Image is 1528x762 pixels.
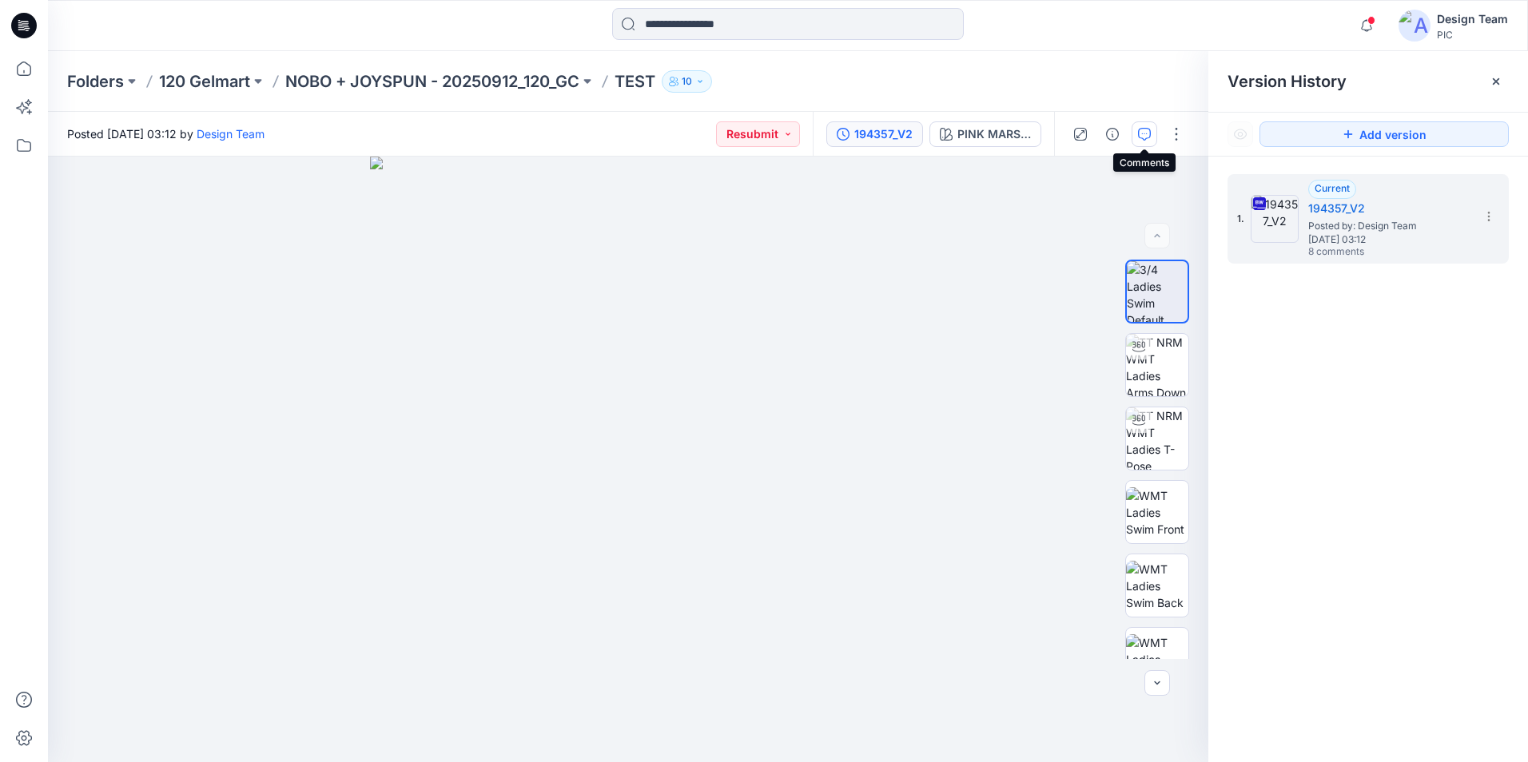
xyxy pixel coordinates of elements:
a: 120 Gelmart [159,70,250,93]
h5: 194357_V2 [1308,199,1468,218]
p: 10 [682,73,692,90]
div: PIC [1437,29,1508,41]
span: Current [1315,182,1350,194]
button: 194357_V2 [826,121,923,147]
button: PINK MARSHMALLOW [929,121,1041,147]
img: avatar [1399,10,1431,42]
button: Details [1100,121,1125,147]
a: NOBO + JOYSPUN - 20250912_120_GC [285,70,579,93]
img: WMT Ladies Swim Front [1126,487,1188,538]
img: WMT Ladies Swim Left [1126,634,1188,685]
img: WMT Ladies Swim Back [1126,561,1188,611]
img: 3/4 Ladies Swim Default [1127,261,1188,322]
img: eyJhbGciOiJIUzI1NiIsImtpZCI6IjAiLCJzbHQiOiJzZXMiLCJ0eXAiOiJKV1QifQ.eyJkYXRhIjp7InR5cGUiOiJzdG9yYW... [370,157,887,762]
div: PINK MARSHMALLOW [957,125,1031,143]
img: TT NRM WMT Ladies T-Pose [1126,407,1188,470]
button: Show Hidden Versions [1228,121,1253,147]
span: 8 comments [1308,246,1420,259]
img: TT NRM WMT Ladies Arms Down [1126,334,1188,396]
a: Design Team [197,127,265,141]
div: 194357_V2 [854,125,913,143]
button: 10 [662,70,712,93]
p: TEST [615,70,655,93]
div: Design Team [1437,10,1508,29]
span: Posted [DATE] 03:12 by [67,125,265,142]
span: [DATE] 03:12 [1308,234,1468,245]
span: Posted by: Design Team [1308,218,1468,234]
a: Folders [67,70,124,93]
button: Add version [1259,121,1509,147]
span: 1. [1237,212,1244,226]
span: Version History [1228,72,1347,91]
img: 194357_V2 [1251,195,1299,243]
button: Close [1490,75,1502,88]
